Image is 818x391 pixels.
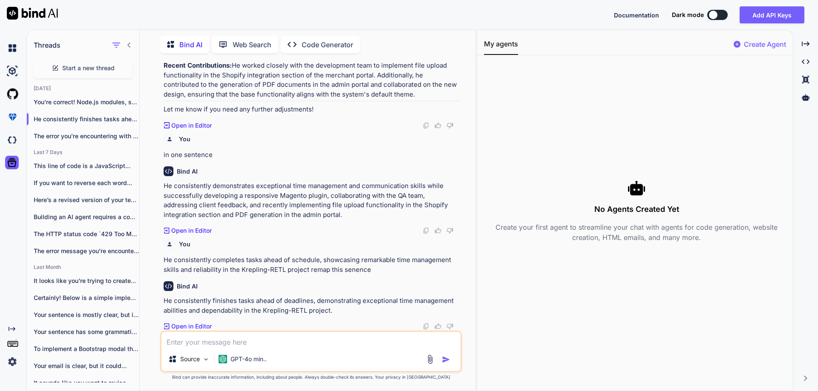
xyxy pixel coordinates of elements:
[164,150,460,160] p: in one sentence
[179,240,190,248] h6: You
[442,355,450,364] img: icon
[34,213,139,221] p: Building an AI agent requires a combination...
[423,323,429,330] img: copy
[171,322,212,331] p: Open in Editor
[34,196,139,204] p: Here’s a revised version of your text...
[160,374,462,380] p: Bind can provide inaccurate information, including about people. Always double-check its answers....
[34,132,139,140] p: The error you're encountering with `getAuth()` is...
[62,64,115,72] span: Start a new thread
[435,323,441,330] img: like
[423,227,429,234] img: copy
[34,162,139,170] p: This line of code is a JavaScript...
[34,294,139,302] p: Certainly! Below is a simple implementation of...
[614,11,659,19] span: Documentation
[484,222,789,243] p: Create your first agent to streamline your chat with agents for code generation, website creation...
[5,354,20,369] img: settings
[164,181,460,220] p: He consistently demonstrates exceptional time management and communication skills while successfu...
[202,356,210,363] img: Pick Models
[423,122,429,129] img: copy
[425,354,435,364] img: attachment
[34,379,139,387] p: It sounds like you want to revise...
[27,264,139,271] h2: Last Month
[744,39,786,49] p: Create Agent
[34,230,139,238] p: The HTTP status code `429 Too Many...
[435,227,441,234] img: like
[171,226,212,235] p: Open in Editor
[484,203,789,215] h3: No Agents Created Yet
[34,98,139,106] p: You're correct! Node.js modules, such as...
[27,85,139,92] h2: [DATE]
[302,40,353,50] p: Code Generator
[164,255,460,274] p: He consistently completes tasks ahead of schedule, showcasing remarkable time management skills a...
[164,61,460,99] p: He worked closely with the development team to implement file upload functionality in the Shopify...
[164,105,460,114] p: Let me know if you need any further adjustments!
[740,6,804,23] button: Add API Keys
[34,40,60,50] h1: Threads
[233,40,271,50] p: Web Search
[614,11,659,20] button: Documentation
[435,122,441,129] img: like
[672,11,704,19] span: Dark mode
[446,227,453,234] img: dislike
[446,323,453,330] img: dislike
[34,277,139,285] p: It looks like you're trying to create...
[34,247,139,255] p: The error message you're encountering indicates that...
[5,87,20,101] img: githubLight
[171,121,212,130] p: Open in Editor
[164,61,232,69] strong: Recent Contributions:
[5,64,20,78] img: ai-studio
[7,7,58,20] img: Bind AI
[180,355,200,363] p: Source
[179,40,202,50] p: Bind AI
[34,328,139,336] p: Your sentence has some grammatical issues and...
[27,149,139,156] h2: Last 7 Days
[5,133,20,147] img: darkCloudIdeIcon
[34,115,139,123] p: He consistently finishes tasks ahead of deadlines,...
[34,362,139,370] p: Your email is clear, but it could...
[5,110,20,124] img: premium
[219,355,227,363] img: GPT-4o mini
[34,311,139,319] p: Your sentence is mostly clear, but it...
[446,122,453,129] img: dislike
[34,345,139,353] p: To implement a Bootstrap modal that closes...
[164,296,460,315] p: He consistently finishes tasks ahead of deadlines, demonstrating exceptional time management abil...
[5,41,20,55] img: chat
[230,355,267,363] p: GPT-4o min..
[34,179,139,187] p: If you want to reverse each word...
[177,167,198,176] h6: Bind AI
[179,135,190,143] h6: You
[484,39,518,55] button: My agents
[177,282,198,291] h6: Bind AI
